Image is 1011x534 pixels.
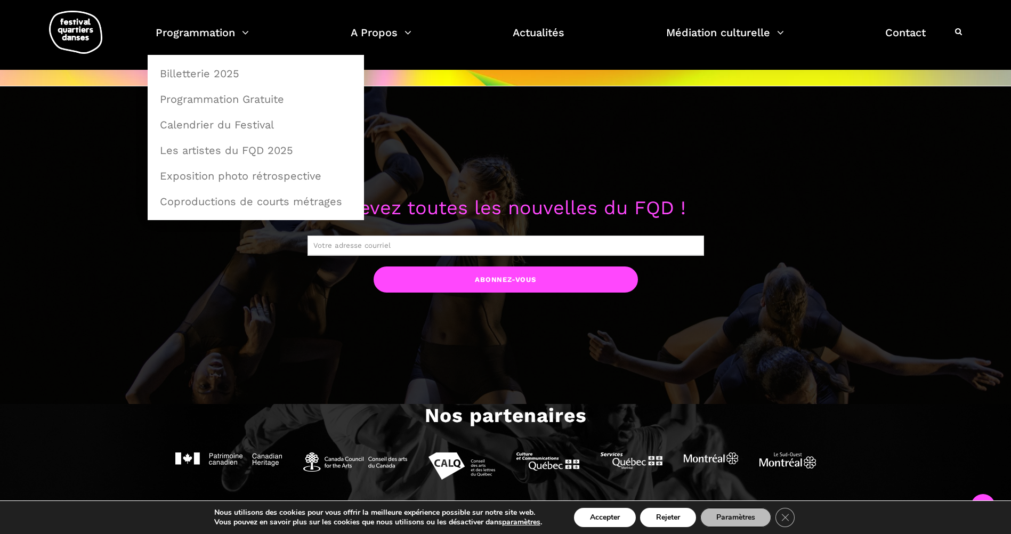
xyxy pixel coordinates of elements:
a: Exposition photo rétrospective [153,164,358,188]
img: Services Québec [601,452,662,469]
button: Paramètres [700,508,771,527]
button: Rejeter [640,508,696,527]
h3: Nos partenaires [425,404,587,431]
a: Billetterie 2025 [153,61,358,86]
a: Médiation culturelle [666,23,784,55]
a: Programmation Gratuite [153,87,358,111]
img: logo-fqd-med [49,11,102,54]
p: Recevez toutes les nouvelles du FQD ! [175,193,836,224]
a: Calendrier du Festival [153,112,358,137]
p: Nous utilisons des cookies pour vous offrir la meilleure expérience possible sur notre site web. [214,508,542,517]
a: Coproductions de courts métrages [153,189,358,214]
img: Sud Ouest Montréal [759,452,816,468]
input: Abonnez-vous [374,266,638,293]
input: Votre adresse courriel [308,236,704,256]
img: MCCQ [516,452,579,471]
img: Conseil des arts Canada [303,452,407,472]
a: A Propos [351,23,411,55]
button: paramètres [502,517,540,527]
img: CALQ [428,452,495,480]
a: Contact [885,23,926,55]
a: Actualités [513,23,564,55]
button: Accepter [574,508,636,527]
img: Patrimoine Canadien [175,452,282,466]
a: Programmation [156,23,249,55]
p: Vous pouvez en savoir plus sur les cookies que nous utilisons ou les désactiver dans . [214,517,542,527]
img: Ville de Montréal [684,452,738,464]
a: Les artistes du FQD 2025 [153,138,358,163]
button: Close GDPR Cookie Banner [775,508,795,527]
